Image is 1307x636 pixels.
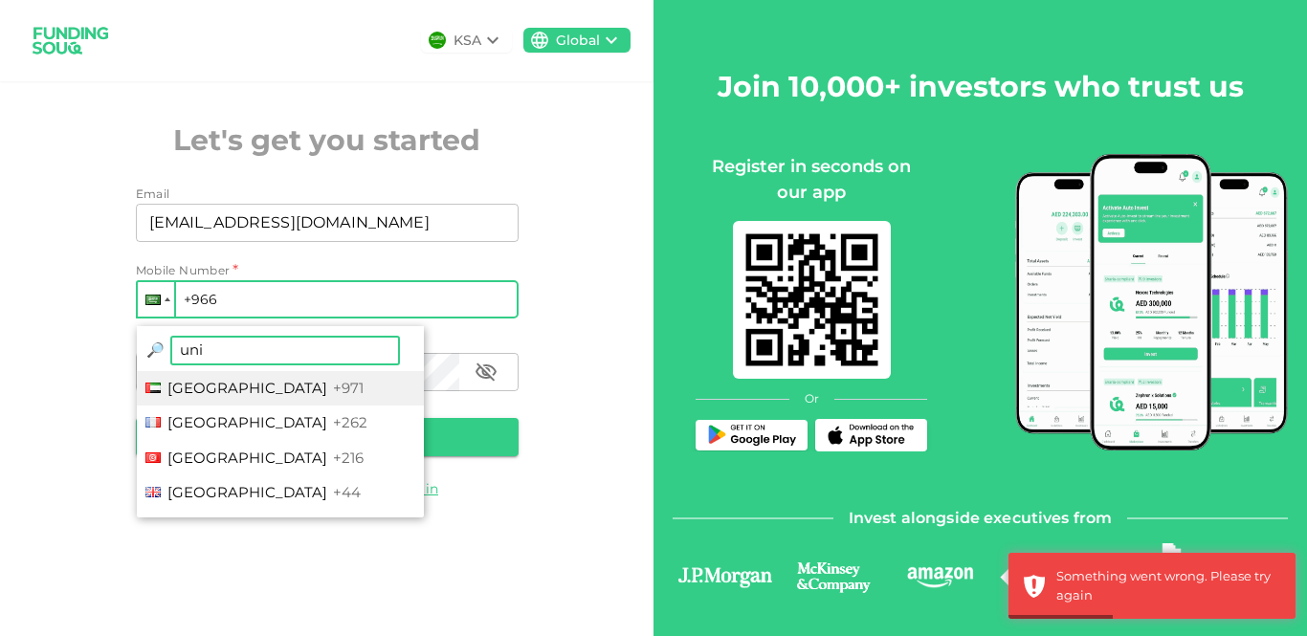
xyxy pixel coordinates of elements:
span: Magnifying glass [146,340,165,359]
span: [GEOGRAPHIC_DATA] [167,483,327,501]
div: Register in seconds on our app [696,154,927,206]
h2: Join 10,000+ investors who trust us [718,65,1244,108]
img: mobile-app [1015,154,1288,450]
button: Continue [136,418,519,456]
span: [GEOGRAPHIC_DATA] [167,379,327,397]
input: search [170,336,400,365]
input: password [136,353,459,391]
img: Play Store [704,425,800,447]
h2: Let's get you started [136,119,519,162]
img: logo [904,564,976,588]
span: [GEOGRAPHIC_DATA] [167,413,327,431]
div: Saudi Arabia: + 966 [138,282,174,317]
div: Already have an account? [136,479,519,498]
span: [GEOGRAPHIC_DATA] [167,449,327,467]
input: email [136,204,498,242]
span: Or [805,390,819,407]
span: Mobile Number [136,261,231,280]
img: App Store [824,424,919,447]
span: +44 [333,483,361,501]
div: KSA [454,31,481,51]
img: flag-sa.b9a346574cdc8950dd34b50780441f57.svg [429,32,446,49]
span: +971 [333,379,364,397]
img: logo [999,564,1095,590]
span: Email [136,186,170,201]
img: mobile-app [733,221,891,379]
span: Invest alongside executives from [849,505,1113,532]
img: logo [780,559,887,595]
div: Something went wrong. Please try again [1056,567,1281,604]
span: +216 [333,449,364,467]
input: 1 (702) 123-4567 [136,280,519,318]
img: logo [673,563,778,590]
img: logo [1125,543,1184,587]
span: +262 [333,413,367,431]
div: Global [556,31,600,51]
img: logo [23,15,119,66]
span: Password [136,336,196,350]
